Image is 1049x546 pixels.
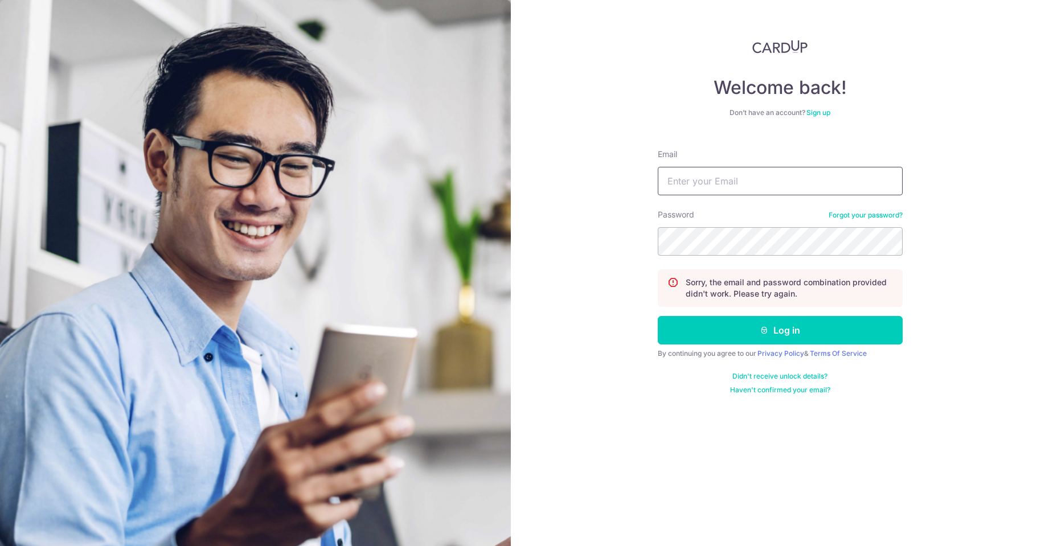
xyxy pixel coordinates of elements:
a: Haven't confirmed your email? [730,385,830,395]
button: Log in [658,316,903,344]
a: Didn't receive unlock details? [732,372,827,381]
a: Sign up [806,108,830,117]
input: Enter your Email [658,167,903,195]
a: Forgot your password? [829,211,903,220]
a: Privacy Policy [757,349,804,358]
div: Don’t have an account? [658,108,903,117]
label: Password [658,209,694,220]
a: Terms Of Service [810,349,867,358]
h4: Welcome back! [658,76,903,99]
label: Email [658,149,677,160]
p: Sorry, the email and password combination provided didn't work. Please try again. [686,277,893,299]
img: CardUp Logo [752,40,808,54]
div: By continuing you agree to our & [658,349,903,358]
